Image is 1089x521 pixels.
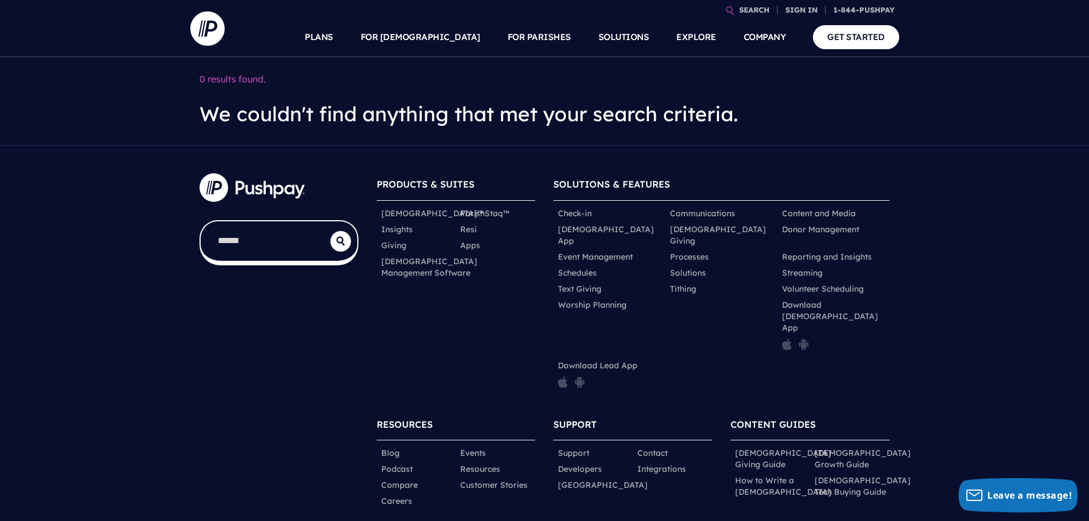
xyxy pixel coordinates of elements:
[460,463,500,475] a: Resources
[558,299,627,311] a: Worship Planning
[381,463,413,475] a: Podcast
[558,376,568,388] img: pp_icon_appstore.png
[381,208,484,219] a: [DEMOGRAPHIC_DATA]™
[381,479,418,491] a: Compare
[777,297,889,357] li: Download [DEMOGRAPHIC_DATA] App
[361,17,480,57] a: FOR [DEMOGRAPHIC_DATA]
[815,475,911,498] a: [DEMOGRAPHIC_DATA] Tech Buying Guide
[558,224,661,246] a: [DEMOGRAPHIC_DATA] App
[381,447,400,459] a: Blog
[670,283,696,295] a: Tithing
[637,447,668,459] a: Contact
[553,357,665,395] li: Download Lead App
[200,92,890,137] h3: We couldn't find anything that met your search criteria.
[558,447,589,459] a: Support
[381,495,412,507] a: Careers
[460,240,480,251] a: Apps
[676,17,716,57] a: EXPLORE
[381,256,477,279] a: [DEMOGRAPHIC_DATA] Management Software
[558,251,633,263] a: Event Management
[558,283,601,295] a: Text Giving
[813,25,899,49] a: GET STARTED
[377,413,536,440] h6: RESOURCES
[575,376,585,388] img: pp_icon_gplay.png
[744,17,786,57] a: COMPANY
[782,224,859,235] a: Donor Management
[735,475,831,498] a: How to Write a [DEMOGRAPHIC_DATA]
[782,338,792,351] img: pp_icon_appstore.png
[959,478,1078,512] button: Leave a message!
[670,267,706,279] a: Solutions
[377,173,536,200] h6: PRODUCTS & SUITES
[731,413,889,440] h6: CONTENT GUIDES
[799,338,809,351] img: pp_icon_gplay.png
[599,17,649,57] a: SOLUTIONS
[815,447,911,470] a: [DEMOGRAPHIC_DATA] Growth Guide
[553,413,712,440] h6: SUPPORT
[460,224,477,235] a: Resi
[558,267,597,279] a: Schedules
[460,447,486,459] a: Events
[670,208,735,219] a: Communications
[670,224,773,246] a: [DEMOGRAPHIC_DATA] Giving
[735,447,831,470] a: [DEMOGRAPHIC_DATA] Giving Guide
[460,208,509,219] a: ParishStaq™
[558,479,648,491] a: [GEOGRAPHIC_DATA]
[381,240,406,251] a: Giving
[782,267,823,279] a: Streaming
[558,208,592,219] a: Check-in
[553,173,889,200] h6: SOLUTIONS & FEATURES
[381,224,413,235] a: Insights
[460,479,528,491] a: Customer Stories
[782,208,856,219] a: Content and Media
[200,66,890,92] p: 0 results found.
[305,17,333,57] a: PLANS
[782,283,864,295] a: Volunteer Scheduling
[508,17,571,57] a: FOR PARISHES
[637,463,686,475] a: Integrations
[987,489,1072,502] span: Leave a message!
[558,463,602,475] a: Developers
[782,251,872,263] a: Reporting and Insights
[670,251,709,263] a: Processes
